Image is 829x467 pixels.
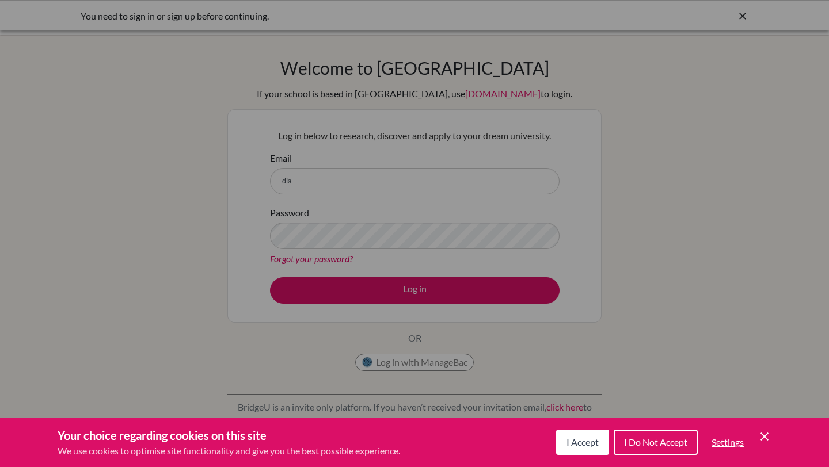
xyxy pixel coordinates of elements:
button: I Accept [556,430,609,455]
span: Settings [712,437,744,447]
h3: Your choice regarding cookies on this site [58,427,400,444]
span: I Do Not Accept [624,437,687,447]
p: We use cookies to optimise site functionality and give you the best possible experience. [58,444,400,458]
span: I Accept [566,437,599,447]
button: Save and close [758,430,771,443]
button: Settings [702,431,753,454]
button: I Do Not Accept [614,430,698,455]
